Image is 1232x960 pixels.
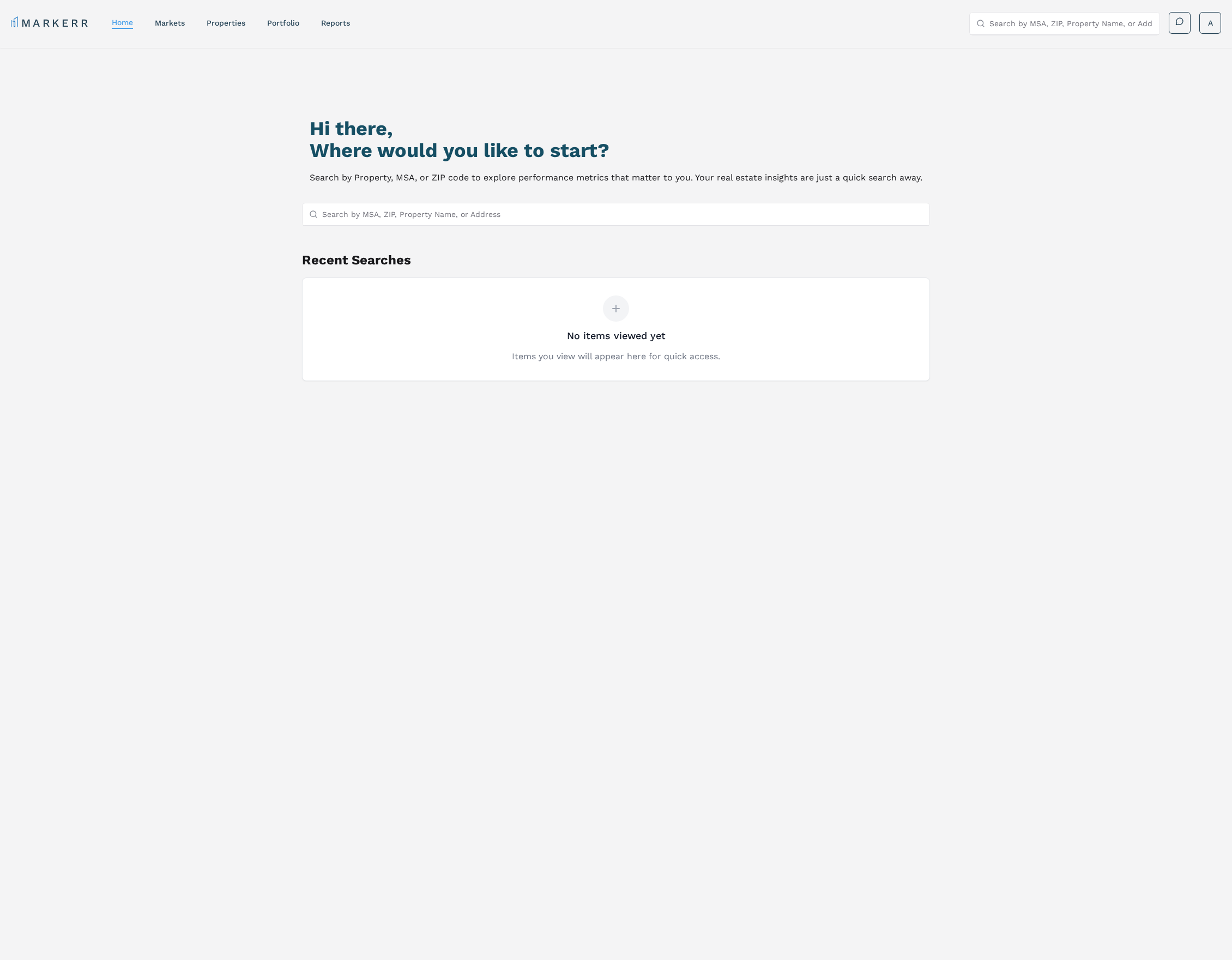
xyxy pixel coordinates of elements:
[310,140,922,161] h2: Where would you like to start?
[310,170,922,185] p: Search by Property, MSA, or ZIP code to explore performance metrics that matter to you. Your real...
[310,118,922,140] h1: Hi there,
[302,251,930,269] h2: Recent Searches
[112,18,133,27] a: home
[322,203,923,225] input: Search by MSA, ZIP, Property Name, or Address
[1208,17,1213,28] span: A
[512,350,720,363] p: Items you view will appear here for quick access.
[321,19,350,27] a: reports
[11,15,90,31] a: MARKERR
[567,328,666,343] h3: No items viewed yet
[1199,12,1221,34] button: A
[155,19,185,27] a: markets
[207,19,245,27] a: properties
[989,13,1153,34] input: Search by MSA, ZIP, Property Name, or Address
[267,19,299,27] a: Portfolio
